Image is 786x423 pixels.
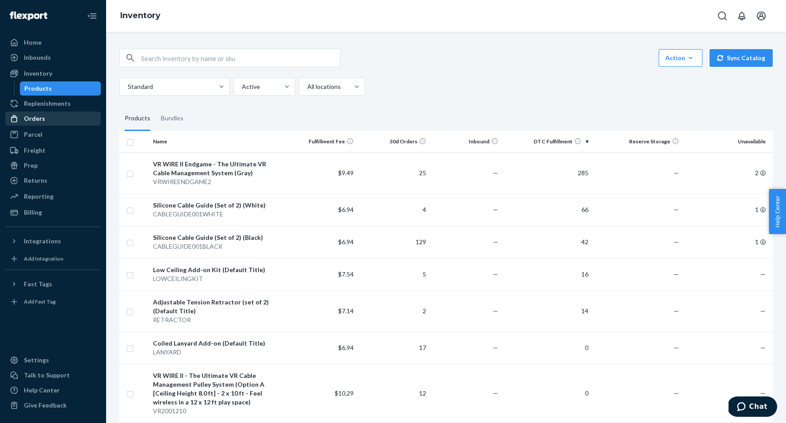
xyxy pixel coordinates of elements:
button: Give Feedback [5,398,101,412]
td: 5 [357,258,429,290]
span: — [760,307,766,315]
button: Open notifications [733,7,751,25]
a: Reporting [5,189,101,204]
div: Coiled Lanyard Add-on (Default Title) [153,339,281,348]
div: CABLEGUIDE001BLACK [153,242,281,251]
div: LOWCEILINGKIT [153,274,281,283]
a: Products [20,81,101,96]
td: 4 [357,193,429,226]
span: — [674,169,679,177]
a: Replenishments [5,96,101,111]
div: Orders [24,114,45,123]
div: Add Fast Tag [24,298,56,305]
div: Help Center [24,386,60,395]
td: 1 [683,226,773,258]
a: Add Fast Tag [5,295,101,309]
span: $10.29 [335,389,354,397]
th: Name [149,131,285,152]
div: Silicone Cable Guide (Set of 2) (White) [153,201,281,210]
span: — [674,238,679,246]
th: Fulfillment Fee [285,131,357,152]
span: $9.49 [338,169,354,177]
button: Open Search Box [714,7,731,25]
td: 1 [683,193,773,226]
a: Parcel [5,127,101,142]
th: Inbound [430,131,502,152]
td: 16 [502,258,592,290]
td: 2 [357,290,429,331]
td: 0 [502,364,592,423]
td: 66 [502,193,592,226]
div: Inbounds [24,53,51,62]
td: 42 [502,226,592,258]
div: VR WIRE II Endgame - The Ultimate VR Cable Management System (Gray) [153,160,281,177]
div: Parcel [24,130,42,139]
div: CABLEGUIDE001WHITE [153,210,281,219]
button: Close Navigation [83,7,101,25]
span: — [493,344,498,351]
a: Add Integration [5,252,101,266]
td: 25 [357,152,429,193]
a: Freight [5,143,101,158]
div: Billing [24,208,42,217]
div: Settings [24,356,49,365]
div: RETRACTOR [153,315,281,324]
span: — [493,389,498,397]
span: $7.54 [338,270,354,278]
iframe: Opens a widget where you can chat to one of our agents [729,396,777,419]
div: VR2001210 [153,407,281,415]
button: Help Center [769,189,786,234]
div: Returns [24,176,47,185]
div: Silicone Cable Guide (Set of 2) (Black) [153,233,281,242]
div: Talk to Support [24,371,70,380]
a: Inventory [5,66,101,81]
div: Adjustable Tension Retractor (set of 2) (Default Title) [153,298,281,315]
ol: breadcrumbs [113,3,168,29]
button: Action [659,49,702,67]
a: Returns [5,173,101,188]
td: 2 [683,152,773,193]
div: Reporting [24,192,53,201]
span: — [493,270,498,278]
th: Reserve Storage [592,131,682,152]
div: Prep [24,161,38,170]
a: Help Center [5,383,101,397]
td: 0 [502,331,592,364]
span: $7.14 [338,307,354,315]
span: — [493,307,498,315]
span: — [674,307,679,315]
a: Billing [5,205,101,219]
a: Orders [5,112,101,126]
td: 285 [502,152,592,193]
a: Settings [5,353,101,367]
div: LANYARD [153,348,281,357]
div: Home [24,38,42,47]
a: Inventory [120,11,160,20]
input: All locations [306,82,307,91]
div: Integrations [24,237,61,246]
span: — [493,238,498,246]
img: Flexport logo [10,12,47,20]
div: VR WIRE II - The Ultimate VR Cable Management Pulley System (Option A [Ceiling Height 8.0 ft] - 2... [153,371,281,407]
div: Inventory [24,69,52,78]
th: 30d Orders [357,131,429,152]
div: Replenishments [24,99,71,108]
span: — [674,206,679,213]
button: Open account menu [752,7,770,25]
div: Low Ceiling Add-on Kit (Default Title) [153,265,281,274]
td: 17 [357,331,429,364]
button: Fast Tags [5,277,101,291]
button: Sync Catalog [710,49,773,67]
input: Standard [127,82,128,91]
span: — [493,169,498,177]
td: 14 [502,290,592,331]
div: Give Feedback [24,401,67,410]
span: — [674,344,679,351]
span: — [760,344,766,351]
span: $6.94 [338,206,354,213]
button: Integrations [5,234,101,248]
a: Prep [5,158,101,173]
span: — [674,389,679,397]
